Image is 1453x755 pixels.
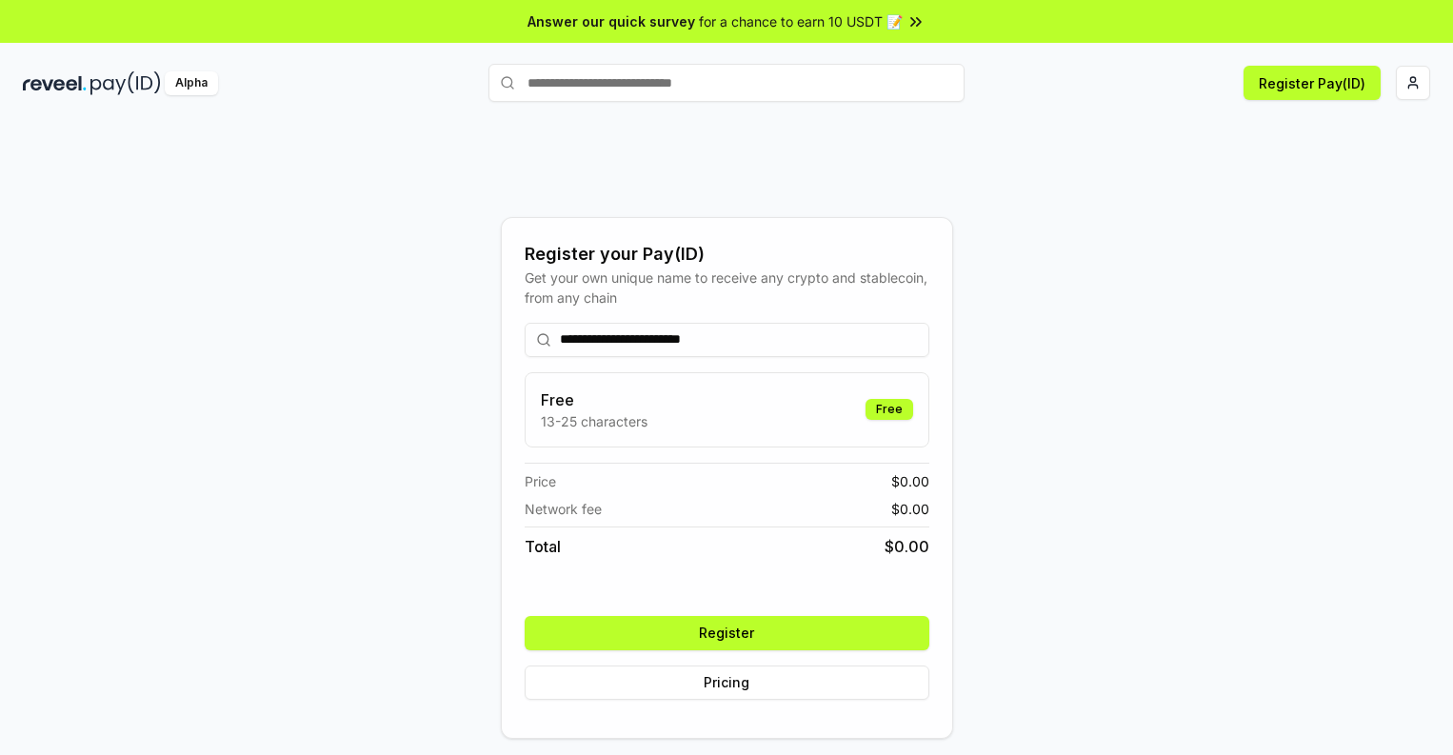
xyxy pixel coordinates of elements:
[525,471,556,491] span: Price
[891,499,929,519] span: $ 0.00
[525,499,602,519] span: Network fee
[525,666,929,700] button: Pricing
[23,71,87,95] img: reveel_dark
[541,388,647,411] h3: Free
[527,11,695,31] span: Answer our quick survey
[525,616,929,650] button: Register
[541,411,647,431] p: 13-25 characters
[525,241,929,268] div: Register your Pay(ID)
[525,535,561,558] span: Total
[1244,66,1381,100] button: Register Pay(ID)
[699,11,903,31] span: for a chance to earn 10 USDT 📝
[891,471,929,491] span: $ 0.00
[525,268,929,308] div: Get your own unique name to receive any crypto and stablecoin, from any chain
[90,71,161,95] img: pay_id
[866,399,913,420] div: Free
[165,71,218,95] div: Alpha
[885,535,929,558] span: $ 0.00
